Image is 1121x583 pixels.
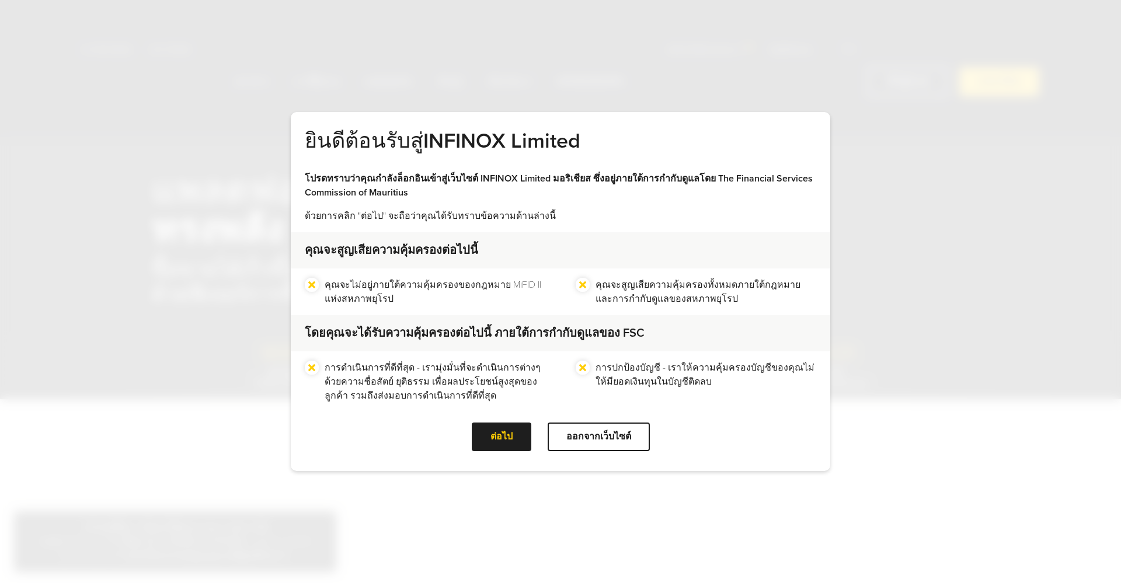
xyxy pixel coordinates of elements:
[305,128,816,172] h2: ยินดีต้อนรับสู่
[305,243,478,257] strong: คุณจะสูญเสียความคุ้มครองต่อไปนี้
[325,278,545,306] li: คุณจะไม่อยู่ภายใต้ความคุ้มครองของกฎหมาย MiFID II แห่งสหภาพยุโรป
[596,278,816,306] li: คุณจะสูญเสียความคุ้มครองทั้งหมดภายใต้กฎหมายและการกำกับดูแลของสหภาพยุโรป
[305,209,816,223] p: ด้วยการคลิก "ต่อไป" จะถือว่าคุณได้รับทราบข้อความด้านล่างนี้
[472,423,531,451] div: ต่อไป
[423,128,580,153] strong: INFINOX Limited
[325,361,545,403] li: การดำเนินการที่ดีที่สุด - เรามุ่งมั่นที่จะดำเนินการต่างๆ ด้วยความซื่อสัตย์ ยุติธรรม เพื่อผลประโยช...
[548,423,650,451] div: ออกจากเว็บไซต์
[596,361,816,403] li: การปกป้องบัญชี - เราให้ความคุ้มครองบัญชีของคุณไม่ให้มียอดเงินทุนในบัญชีติดลบ
[305,326,645,340] strong: โดยคุณจะได้รับความคุ้มครองต่อไปนี้ ภายใต้การกำกับดูแลของ FSC
[305,173,813,198] strong: โปรดทราบว่าคุณกำลังล็อกอินเข้าสู่เว็บไซต์ INFINOX Limited มอริเชียส ซึ่งอยู่ภายใต้การกำกับดูแลโดย...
